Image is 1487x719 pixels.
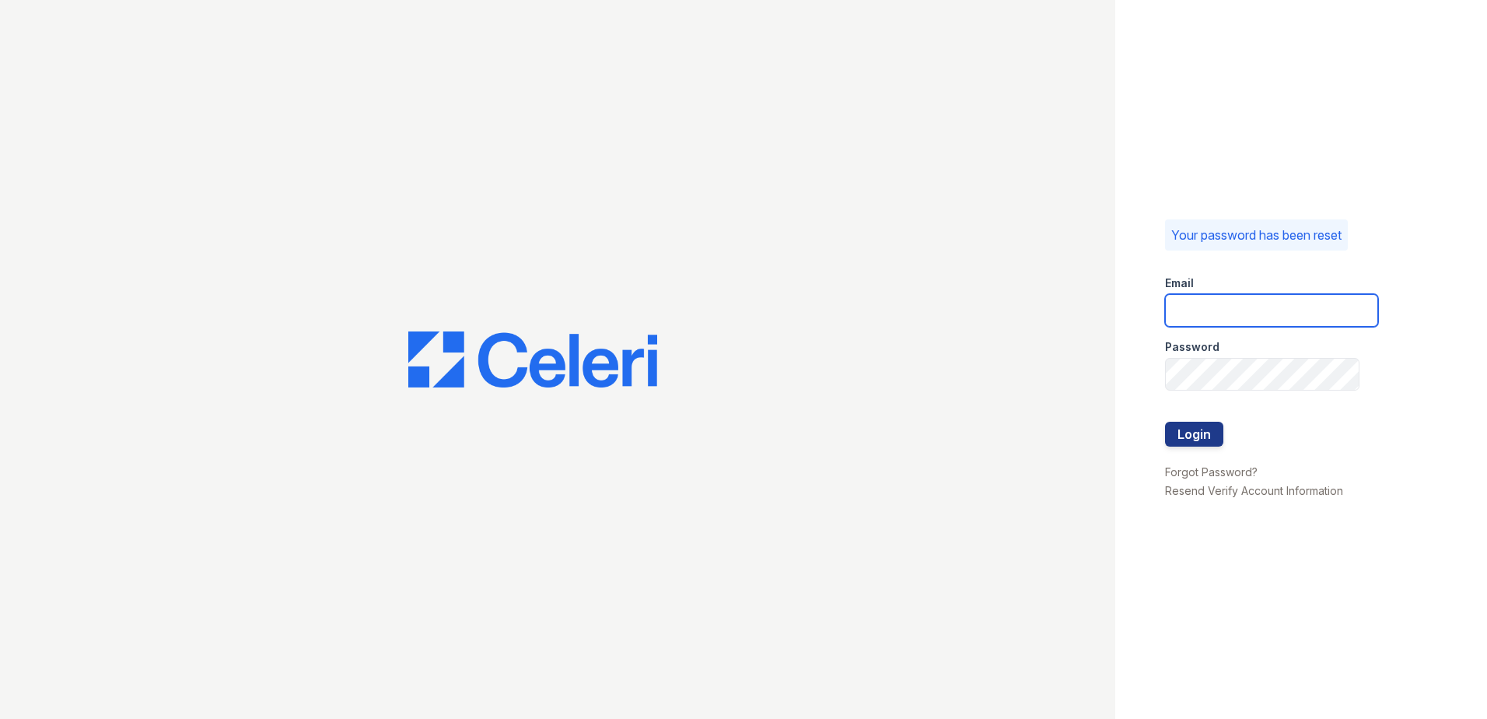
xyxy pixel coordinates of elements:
button: Login [1165,422,1223,447]
label: Password [1165,339,1219,355]
a: Forgot Password? [1165,465,1258,479]
a: Resend Verify Account Information [1165,484,1343,497]
label: Email [1165,275,1194,291]
p: Your password has been reset [1171,226,1342,244]
img: CE_Logo_Blue-a8612792a0a2168367f1c8372b55b34899dd931a85d93a1a3d3e32e68fde9ad4.png [408,331,657,388]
